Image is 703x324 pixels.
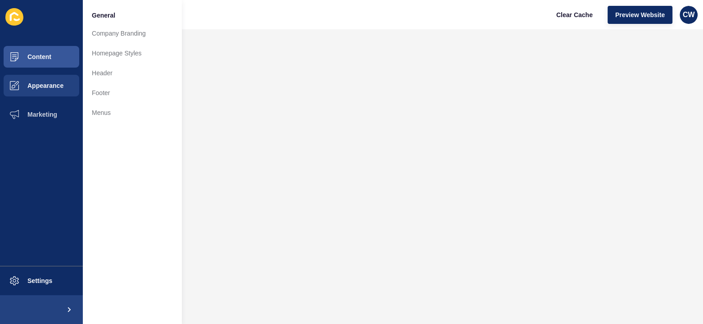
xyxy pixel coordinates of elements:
[83,23,182,43] a: Company Branding
[556,10,593,19] span: Clear Cache
[83,103,182,123] a: Menus
[549,6,600,24] button: Clear Cache
[608,6,672,24] button: Preview Website
[615,10,665,19] span: Preview Website
[83,83,182,103] a: Footer
[83,43,182,63] a: Homepage Styles
[683,10,695,19] span: CW
[92,11,115,20] span: General
[83,63,182,83] a: Header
